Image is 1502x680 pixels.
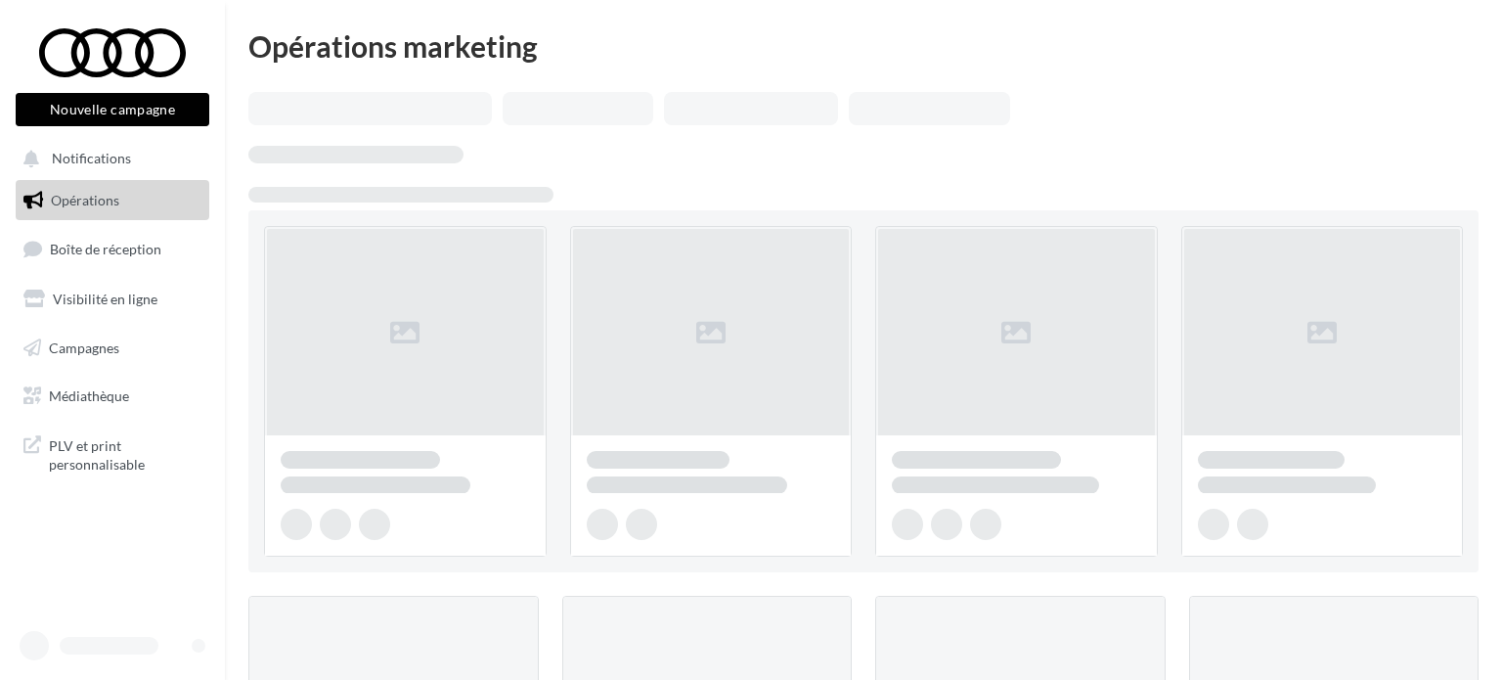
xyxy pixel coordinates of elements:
[51,192,119,208] span: Opérations
[12,425,213,482] a: PLV et print personnalisable
[12,228,213,270] a: Boîte de réception
[12,279,213,320] a: Visibilité en ligne
[53,291,157,307] span: Visibilité en ligne
[248,31,1479,61] div: Opérations marketing
[16,93,209,126] button: Nouvelle campagne
[50,241,161,257] span: Boîte de réception
[49,432,201,475] span: PLV et print personnalisable
[52,151,131,167] span: Notifications
[12,328,213,369] a: Campagnes
[12,376,213,417] a: Médiathèque
[49,339,119,355] span: Campagnes
[49,387,129,404] span: Médiathèque
[12,180,213,221] a: Opérations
